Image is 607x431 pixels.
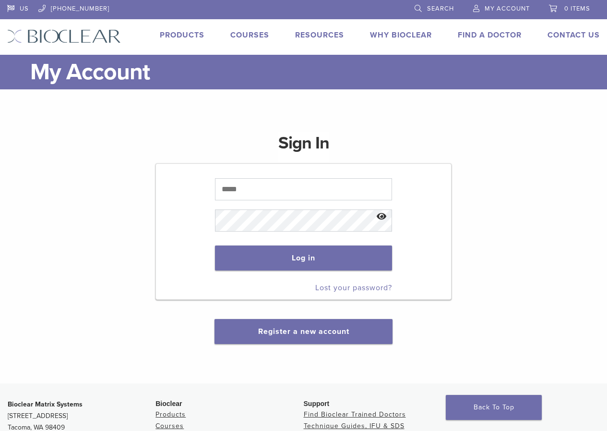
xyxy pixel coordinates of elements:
[304,410,406,419] a: Find Bioclear Trained Doctors
[8,400,83,408] strong: Bioclear Matrix Systems
[30,55,600,89] h1: My Account
[564,5,590,12] span: 0 items
[547,30,600,40] a: Contact Us
[315,283,392,293] a: Lost your password?
[446,395,542,420] a: Back To Top
[370,30,432,40] a: Why Bioclear
[304,400,330,407] span: Support
[160,30,204,40] a: Products
[7,29,121,43] img: Bioclear
[304,422,405,430] a: Technique Guides, IFU & SDS
[295,30,344,40] a: Resources
[458,30,522,40] a: Find A Doctor
[155,400,182,407] span: Bioclear
[278,132,329,162] h1: Sign In
[258,327,349,336] a: Register a new account
[427,5,454,12] span: Search
[371,205,392,229] button: Show password
[485,5,530,12] span: My Account
[214,319,393,344] button: Register a new account
[155,422,184,430] a: Courses
[230,30,269,40] a: Courses
[215,246,392,271] button: Log in
[155,410,186,419] a: Products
